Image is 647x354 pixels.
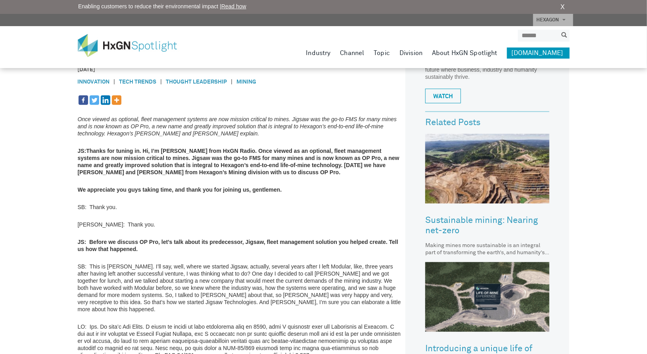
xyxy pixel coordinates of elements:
p: Hexagon has a bold vision for an autonomous future where business, industry and humanity sustaina... [425,59,549,80]
span: Enabling customers to reduce their environmental impact | [78,2,246,11]
span: | [110,78,119,86]
a: Read how [221,3,246,10]
strong: JS: [78,148,86,154]
a: Facebook [79,95,88,105]
a: WATCH [425,89,461,103]
a: Linkedin [101,95,110,105]
div: Making mines more sustainable is an integral part of transforming the earth’s, and humanity’s, fu... [425,242,549,256]
h3: Related Posts [425,118,549,128]
a: More [112,95,121,105]
time: [DATE] [78,67,96,72]
a: Division [399,48,422,59]
span: | [227,78,237,86]
a: Mining [237,79,257,85]
a: Sustainable mining: Nearing net-zero [425,209,549,242]
a: About HxGN Spotlight [432,48,497,59]
a: Industry [306,48,331,59]
img: Introducing a unique life of mine experience [425,262,549,332]
span: | [157,78,166,86]
a: Channel [340,48,365,59]
p: SB: Thank you. [78,204,402,211]
a: Thought Leadership [166,79,227,85]
em: Once viewed as optional, fleet management systems are now mission critical to mines. Jigsaw was t... [78,116,397,137]
a: HEXAGON [533,14,573,26]
strong: JS: Before we discuss OP Pro, let’s talk about its predecessor, Jigsaw, fleet management solution... [78,239,398,252]
a: Twitter [90,95,99,105]
a: Topic [374,48,390,59]
img: HxGN Spotlight [78,34,189,57]
strong: Thanks for tuning in. Hi, I’m [PERSON_NAME] from HxGN Radio. Once viewed as an optional, fleet ma... [78,148,399,175]
a: [DOMAIN_NAME] [507,48,570,59]
strong: We appreciate you guys taking time, and thank you for joining us, gentlemen. [78,187,282,193]
p: SB: This is [PERSON_NAME]. I’ll say, well, where we started Jigsaw, actually, several years after... [78,263,402,313]
img: Sustainable mining: Nearing net-zero [425,134,549,204]
a: X [561,2,565,12]
p: [PERSON_NAME]: Thank you. [78,221,402,228]
a: Tech Trends [119,79,157,85]
a: Innovation [78,79,110,85]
